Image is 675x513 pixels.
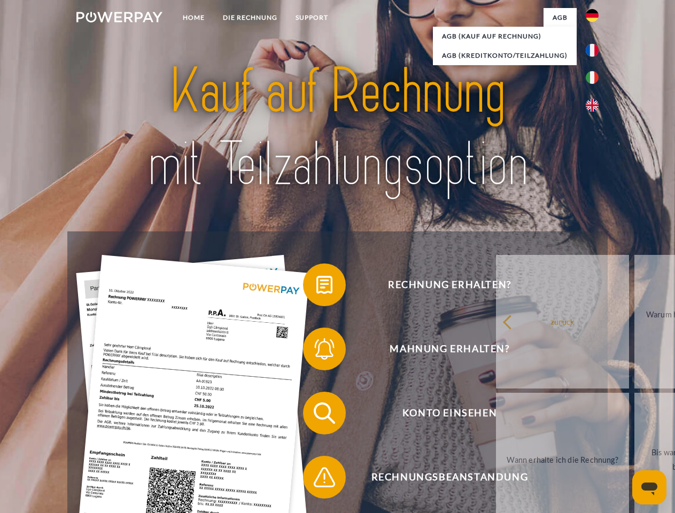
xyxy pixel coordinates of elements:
[433,46,577,65] a: AGB (Kreditkonto/Teilzahlung)
[303,456,581,499] button: Rechnungsbeanstandung
[303,392,581,434] button: Konto einsehen
[303,263,581,306] button: Rechnung erhalten?
[586,9,599,22] img: de
[586,44,599,57] img: fr
[502,452,623,467] div: Wann erhalte ich die Rechnung?
[311,336,338,362] img: qb_bell.svg
[433,27,577,46] a: AGB (Kauf auf Rechnung)
[586,99,599,112] img: en
[502,314,623,329] div: zurück
[632,470,666,504] iframe: Schaltfläche zum Öffnen des Messaging-Fensters
[311,464,338,491] img: qb_warning.svg
[319,392,580,434] span: Konto einsehen
[319,263,580,306] span: Rechnung erhalten?
[544,8,577,27] a: agb
[286,8,337,27] a: SUPPORT
[174,8,214,27] a: Home
[102,51,573,205] img: title-powerpay_de.svg
[319,328,580,370] span: Mahnung erhalten?
[319,456,580,499] span: Rechnungsbeanstandung
[303,328,581,370] button: Mahnung erhalten?
[311,400,338,426] img: qb_search.svg
[586,71,599,84] img: it
[214,8,286,27] a: DIE RECHNUNG
[76,12,162,22] img: logo-powerpay-white.svg
[311,271,338,298] img: qb_bill.svg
